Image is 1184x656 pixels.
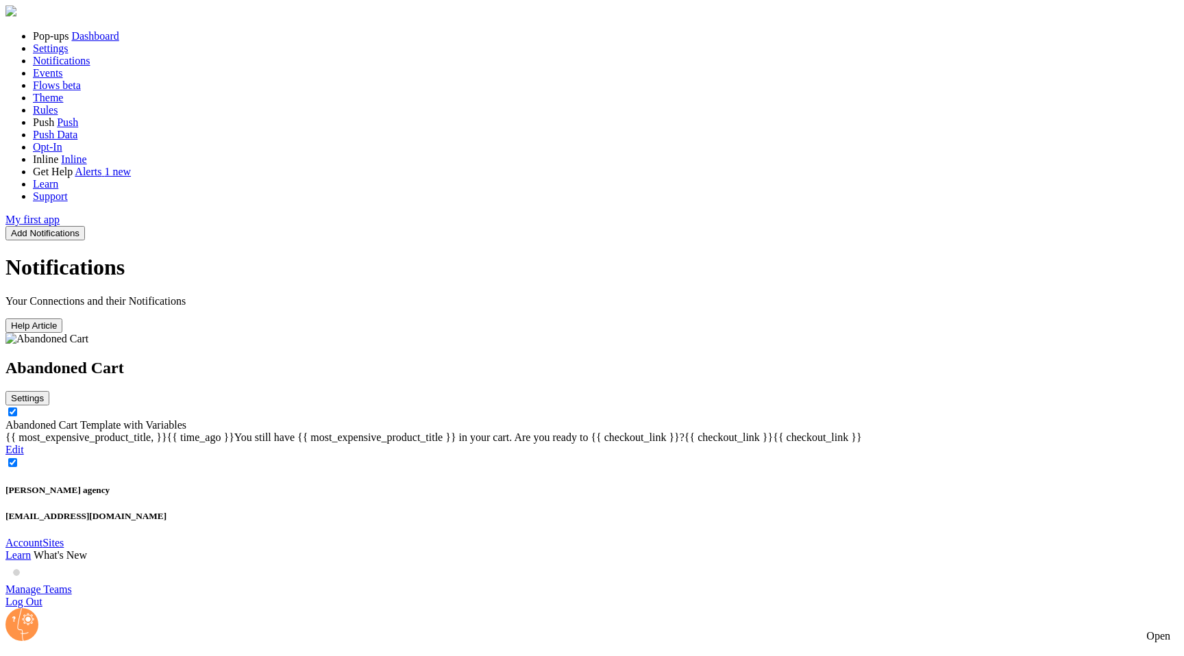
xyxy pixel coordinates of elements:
[5,214,60,225] a: My first app
[5,596,42,607] a: Log Out
[33,141,62,153] a: Opt-In
[104,166,131,177] span: 1 new
[5,583,72,595] a: Manage Teams
[5,333,88,345] img: Abandoned Cart
[33,190,68,202] a: Support
[5,255,1179,280] h1: Notifications
[5,485,1179,496] h5: [PERSON_NAME] agency
[5,444,24,455] a: Edit
[33,178,58,190] a: Learn
[33,55,90,66] a: Notifications
[5,549,31,561] a: Learn
[33,129,77,140] a: Push Data
[33,116,54,128] span: Push
[33,92,63,103] a: Theme
[75,166,101,177] span: Alerts
[33,166,73,177] span: Get Help
[33,79,60,91] span: Flows
[5,537,42,548] a: Account
[5,359,1179,377] h2: Abandoned Cart
[5,5,16,16] img: fomo-relay-logo-orange.svg
[33,79,81,91] a: Flows beta
[5,295,1179,307] p: Your Connections and their Notifications
[33,42,69,54] a: Settings
[5,318,62,333] button: Help Article
[5,391,49,405] button: Settings
[33,104,58,116] a: Rules
[33,153,58,165] span: Inline
[33,67,63,79] a: Events
[5,226,85,240] button: Add Notifications
[1146,630,1170,642] div: Open
[75,166,131,177] a: Alerts 1 new
[71,30,119,42] a: Dashboard
[61,153,86,165] a: Inline
[57,116,78,128] a: Push
[33,30,69,42] span: Pop-ups
[5,549,1179,583] a: What's New
[5,419,186,431] a: Abandoned Cart Template with Variables
[5,511,1179,522] h5: [EMAIL_ADDRESS][DOMAIN_NAME]
[62,79,81,91] span: beta
[5,431,1179,444] div: {{ most_expensive_product_title, }}{{ time_ago }}You still have {{ most_expensive_product_title }...
[42,537,64,548] a: Sites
